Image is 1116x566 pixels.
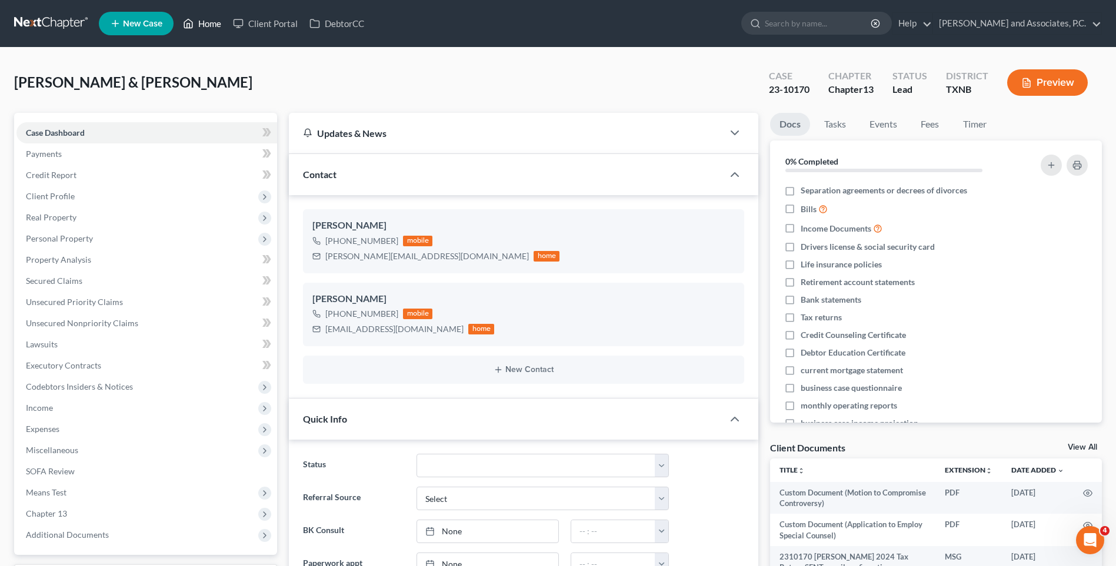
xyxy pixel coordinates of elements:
[16,122,277,143] a: Case Dashboard
[801,400,897,411] span: monthly operating reports
[985,467,992,474] i: unfold_more
[1002,514,1074,546] td: [DATE]
[801,241,935,253] span: Drivers license & social security card
[123,19,162,28] span: New Case
[935,514,1002,546] td: PDF
[1057,467,1064,474] i: expand_more
[801,276,915,288] span: Retirement account statements
[227,13,304,34] a: Client Portal
[770,482,935,514] td: Custom Document (Motion to Compromise Controversy)
[403,236,432,246] div: mobile
[801,382,902,394] span: business case questionnaire
[534,251,559,262] div: home
[26,149,62,159] span: Payments
[297,454,410,477] label: Status
[770,514,935,546] td: Custom Document (Application to Employ Special Counsel)
[297,520,410,543] label: BK Consult
[828,83,874,96] div: Chapter
[945,465,992,474] a: Extensionunfold_more
[769,69,809,83] div: Case
[801,417,918,429] span: business case income projection
[26,276,82,286] span: Secured Claims
[892,13,932,34] a: Help
[468,324,494,334] div: home
[911,113,949,136] a: Fees
[801,364,903,376] span: current mortgage statement
[946,69,988,83] div: District
[954,113,996,136] a: Timer
[26,466,75,476] span: SOFA Review
[26,508,67,518] span: Chapter 13
[1100,526,1110,535] span: 4
[16,249,277,270] a: Property Analysis
[26,445,78,455] span: Miscellaneous
[1007,69,1088,96] button: Preview
[815,113,855,136] a: Tasks
[801,347,905,359] span: Debtor Education Certificate
[325,235,398,247] div: [PHONE_NUMBER]
[26,170,76,180] span: Credit Report
[16,292,277,313] a: Unsecured Priority Claims
[325,323,464,335] div: [EMAIL_ADDRESS][DOMAIN_NAME]
[801,185,967,196] span: Separation agreements or decrees of divorces
[785,156,838,166] strong: 0% Completed
[798,467,805,474] i: unfold_more
[16,334,277,355] a: Lawsuits
[769,83,809,96] div: 23-10170
[892,69,927,83] div: Status
[571,520,655,542] input: -- : --
[801,312,842,323] span: Tax returns
[801,329,906,341] span: Credit Counseling Certificate
[297,487,410,510] label: Referral Source
[26,191,75,201] span: Client Profile
[779,465,805,474] a: Titleunfold_more
[892,83,927,96] div: Lead
[16,165,277,186] a: Credit Report
[16,143,277,165] a: Payments
[26,297,123,307] span: Unsecured Priority Claims
[1076,526,1104,554] iframe: Intercom live chat
[403,309,432,319] div: mobile
[1011,465,1064,474] a: Date Added expand_more
[1002,482,1074,514] td: [DATE]
[26,424,59,434] span: Expenses
[26,360,101,370] span: Executory Contracts
[312,219,735,233] div: [PERSON_NAME]
[26,403,53,413] span: Income
[26,530,109,540] span: Additional Documents
[26,128,85,138] span: Case Dashboard
[303,127,709,139] div: Updates & News
[417,520,558,542] a: None
[325,308,398,320] div: [PHONE_NUMBER]
[26,254,91,264] span: Property Analysis
[16,461,277,482] a: SOFA Review
[765,12,872,34] input: Search by name...
[26,487,66,497] span: Means Test
[16,270,277,292] a: Secured Claims
[935,482,1002,514] td: PDF
[933,13,1101,34] a: [PERSON_NAME] and Associates, P.C.
[1068,443,1097,451] a: View All
[177,13,227,34] a: Home
[304,13,370,34] a: DebtorCC
[312,292,735,306] div: [PERSON_NAME]
[303,413,347,424] span: Quick Info
[863,83,874,95] span: 13
[26,381,133,391] span: Codebtors Insiders & Notices
[801,259,882,270] span: Life insurance policies
[14,73,252,91] span: [PERSON_NAME] & [PERSON_NAME]
[16,313,277,334] a: Unsecured Nonpriority Claims
[26,318,138,328] span: Unsecured Nonpriority Claims
[325,250,529,262] div: [PERSON_NAME][EMAIL_ADDRESS][DOMAIN_NAME]
[946,83,988,96] div: TXNB
[26,212,76,222] span: Real Property
[26,339,58,349] span: Lawsuits
[770,113,810,136] a: Docs
[16,355,277,376] a: Executory Contracts
[26,233,93,243] span: Personal Property
[801,203,817,215] span: Bills
[860,113,907,136] a: Events
[312,365,735,374] button: New Contact
[303,169,337,180] span: Contact
[801,294,861,306] span: Bank statements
